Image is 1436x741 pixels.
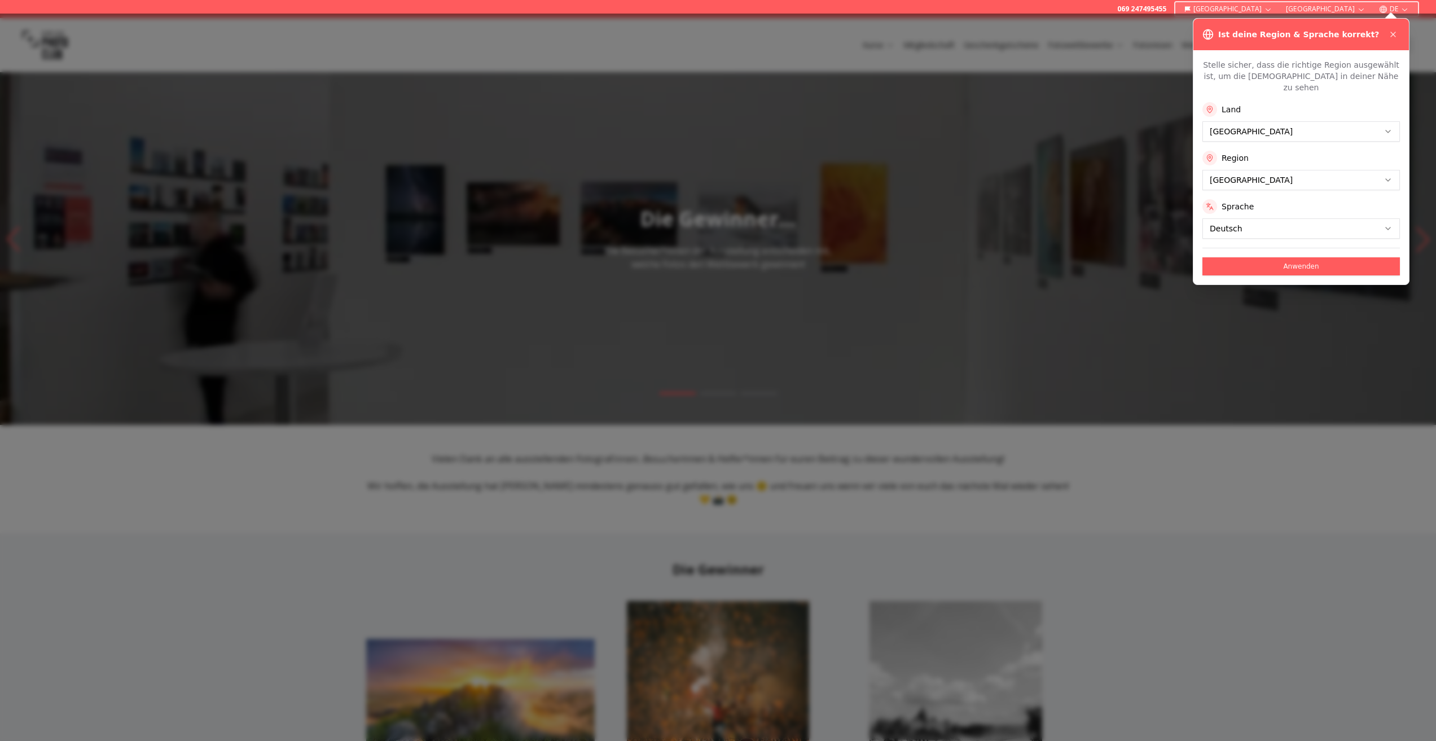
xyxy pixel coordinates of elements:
[1202,59,1400,93] p: Stelle sicher, dass die richtige Region ausgewählt ist, um die [DEMOGRAPHIC_DATA] in deiner Nähe ...
[1281,2,1370,16] button: [GEOGRAPHIC_DATA]
[1218,29,1379,40] h3: Ist deine Region & Sprache korrekt?
[1180,2,1277,16] button: [GEOGRAPHIC_DATA]
[1374,2,1413,16] button: DE
[1222,201,1254,212] label: Sprache
[1222,152,1249,164] label: Region
[1202,257,1400,275] button: Anwenden
[1222,104,1241,115] label: Land
[1117,5,1166,14] a: 069 247495455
